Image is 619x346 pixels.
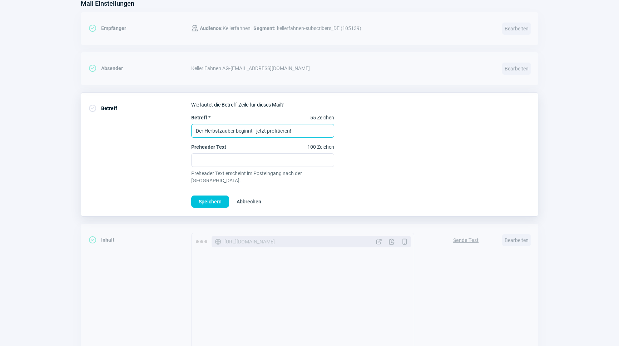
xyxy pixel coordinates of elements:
[191,114,211,121] span: Betreff *
[88,233,191,247] div: Inhalt
[453,234,479,246] span: Sende Test
[502,63,531,75] span: Bearbeiten
[191,21,361,35] div: kellerfahnen-subscribers_DE (105139)
[88,21,191,35] div: Empfänger
[200,25,223,31] span: Audience:
[191,101,531,108] div: Wie lautet die Betreff-Zeile für dieses Mail?
[191,196,229,208] button: Speichern
[229,196,269,208] button: Abbrechen
[88,101,191,115] div: Betreff
[200,24,251,33] span: Kellerfahnen
[502,23,531,35] span: Bearbeiten
[191,143,226,150] span: Preheader Text
[191,61,494,75] div: Keller Fahnen AG - [EMAIL_ADDRESS][DOMAIN_NAME]
[310,114,334,121] span: 55 Zeichen
[224,238,275,245] span: [URL][DOMAIN_NAME]
[191,170,334,184] span: Preheader Text erscheint im Posteingang nach der [GEOGRAPHIC_DATA].
[253,24,276,33] span: Segment:
[502,234,531,246] span: Bearbeiten
[237,196,261,207] span: Abbrechen
[191,153,334,167] input: Preheader Text100 Zeichen
[199,196,222,207] span: Speichern
[446,233,486,246] button: Sende Test
[88,61,191,75] div: Absender
[191,124,334,138] input: Betreff *55 Zeichen
[307,143,334,150] span: 100 Zeichen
